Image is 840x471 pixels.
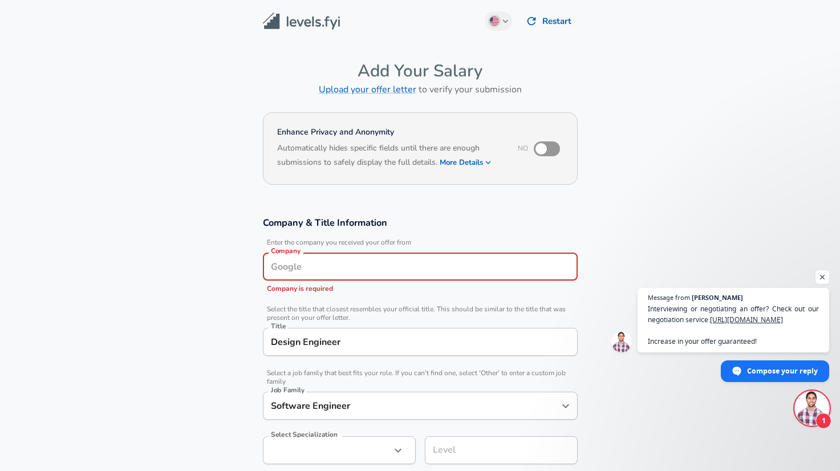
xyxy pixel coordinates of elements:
[692,294,743,301] span: [PERSON_NAME]
[277,127,502,138] h4: Enhance Privacy and Anonymity
[440,155,492,170] button: More Details
[430,441,573,459] input: L3
[263,60,578,82] h4: Add Your Salary
[263,13,340,30] img: Levels.fyi
[268,397,555,415] input: Software Engineer
[558,398,574,414] button: Open
[277,142,502,170] h6: Automatically hides specific fields until there are enough submissions to safely display the full...
[271,431,337,438] label: Select Specialization
[518,144,528,153] span: No
[268,258,573,275] input: Google
[319,83,416,96] a: Upload your offer letter
[271,323,286,330] label: Title
[263,216,578,229] h3: Company & Title Information
[485,11,512,31] button: English (US)
[271,387,305,393] label: Job Family
[267,284,333,293] span: Company is required
[521,9,578,33] button: Restart
[490,17,499,26] img: English (US)
[263,305,578,322] span: Select the title that closest resembles your official title. This should be similar to the title ...
[815,413,831,429] span: 1
[263,238,578,247] span: Enter the company you received your offer from
[271,247,301,254] label: Company
[747,361,818,381] span: Compose your reply
[263,82,578,98] h6: to verify your submission
[268,333,573,351] input: Software Engineer
[263,369,578,386] span: Select a job family that best fits your role. If you can't find one, select 'Other' to enter a cu...
[648,294,690,301] span: Message from
[648,303,819,347] span: Interviewing or negotiating an offer? Check out our negotiation service: Increase in your offer g...
[795,391,829,425] div: Open chat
